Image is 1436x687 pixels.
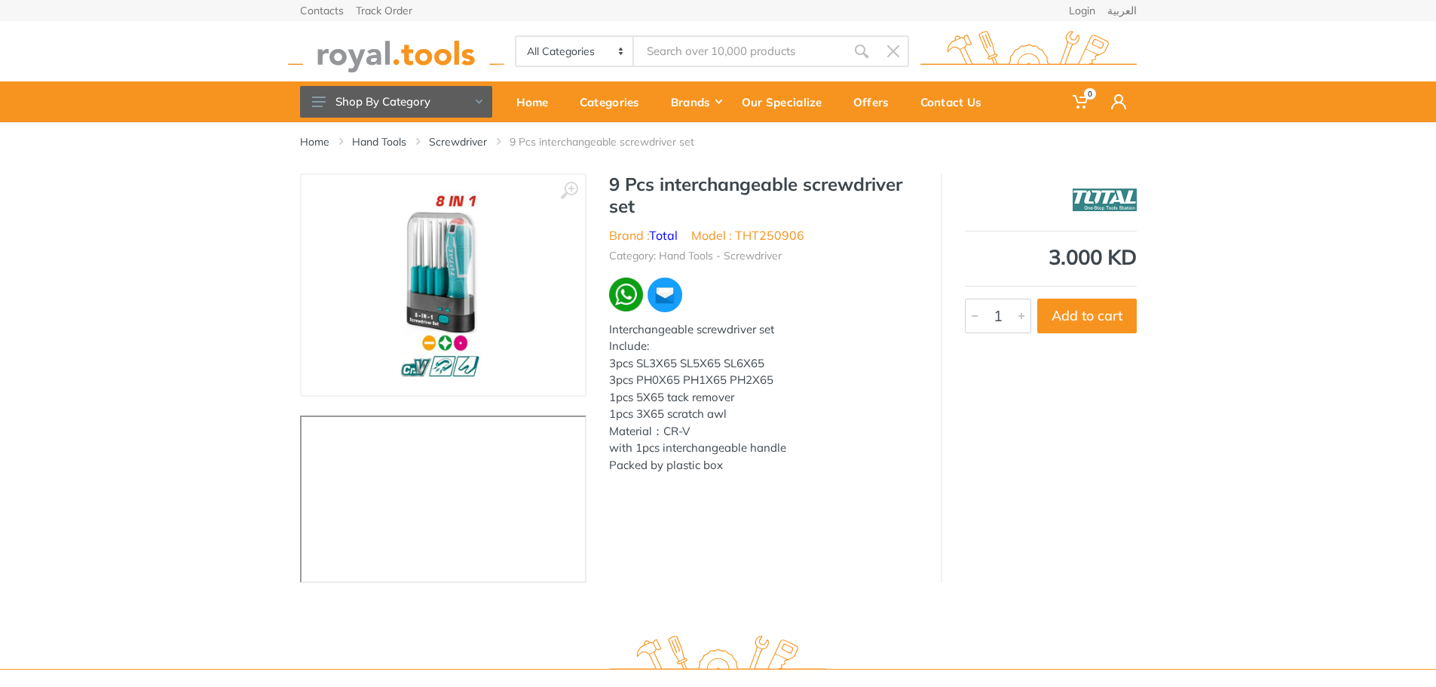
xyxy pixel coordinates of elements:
[384,190,502,380] img: Royal Tools - 9 Pcs interchangeable screwdriver set
[609,248,782,264] li: Category: Hand Tools - Screwdriver
[356,5,412,16] a: Track Order
[610,636,826,677] img: royal.tools Logo
[634,35,845,67] input: Site search
[609,321,918,339] div: Interchangeable screwdriver set
[731,86,843,118] div: Our Specialize
[300,86,492,118] button: Shop By Category
[1084,88,1096,100] span: 0
[300,5,344,16] a: Contacts
[965,247,1137,268] div: 3.000 KD
[609,173,918,217] h1: 9 Pcs interchangeable screwdriver set
[1107,5,1137,16] a: العربية
[569,86,660,118] div: Categories
[660,86,731,118] div: Brands
[510,134,717,149] li: 9 Pcs interchangeable screwdriver set
[649,228,678,243] a: Total
[506,86,569,118] div: Home
[609,372,918,389] div: 3pcs PH0X65 PH1X65 PH2X65
[300,134,329,149] a: Home
[352,134,406,149] a: Hand Tools
[609,406,918,423] div: 1pcs 3X65 scratch awl
[920,31,1137,72] img: royal.tools Logo
[691,226,804,244] li: Model : THT250906
[429,134,487,149] a: Screwdriver
[910,86,1003,118] div: Contact Us
[300,134,1137,149] nav: breadcrumb
[609,338,918,355] div: Include:
[569,81,660,122] a: Categories
[910,81,1003,122] a: Contact Us
[609,226,678,244] li: Brand :
[1037,299,1137,333] button: Add to cart
[731,81,843,122] a: Our Specialize
[609,440,918,457] div: with 1pcs interchangeable handle
[288,31,504,72] img: royal.tools Logo
[506,81,569,122] a: Home
[609,355,918,373] div: 3pcs SL3X65 SL5X65 SL6X65
[609,389,918,406] div: 1pcs 5X65 tack remover
[1069,5,1095,16] a: Login
[1062,81,1101,122] a: 0
[843,81,910,122] a: Offers
[609,423,918,440] div: Material：CR-V
[646,276,684,314] img: ma.webp
[1073,181,1137,219] img: Total
[609,278,644,312] img: wa.webp
[516,37,635,66] select: Category
[843,86,910,118] div: Offers
[609,457,918,474] div: Packed by plastic box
